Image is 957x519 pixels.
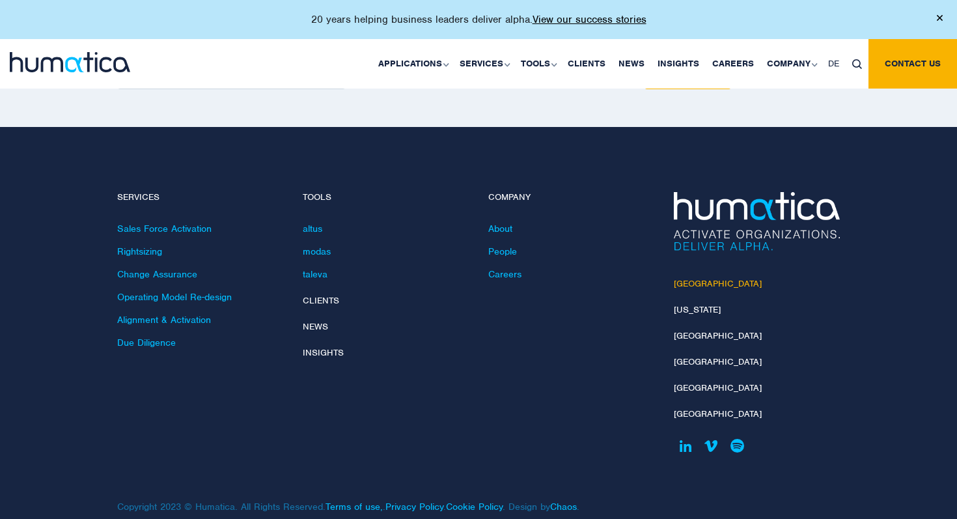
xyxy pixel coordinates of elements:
[674,382,762,393] a: [GEOGRAPHIC_DATA]
[303,192,469,203] h4: Tools
[117,245,162,257] a: Rightsizing
[533,13,646,26] a: View our success stories
[674,330,762,341] a: [GEOGRAPHIC_DATA]
[488,245,517,257] a: People
[303,321,328,332] a: News
[326,501,383,512] a: Terms of use,
[726,434,749,457] a: Humatica on Spotify
[117,475,654,512] p: Copyright 2023 © Humatica. All Rights Reserved. . . . Design by .
[303,223,322,234] a: altus
[706,39,760,89] a: Careers
[372,39,453,89] a: Applications
[117,268,197,280] a: Change Assurance
[303,245,331,257] a: modas
[561,39,612,89] a: Clients
[822,39,846,89] a: DE
[612,39,651,89] a: News
[488,223,512,234] a: About
[117,192,283,203] h4: Services
[550,501,577,512] a: Chaos
[700,434,723,457] a: Humatica on Vimeo
[311,13,646,26] p: 20 years helping business leaders deliver alpha.
[117,291,232,303] a: Operating Model Re-design
[303,268,327,280] a: taleva
[117,223,212,234] a: Sales Force Activation
[651,39,706,89] a: Insights
[674,192,840,251] img: Humatica
[852,59,862,69] img: search_icon
[674,356,762,367] a: [GEOGRAPHIC_DATA]
[868,39,957,89] a: Contact us
[760,39,822,89] a: Company
[303,295,339,306] a: Clients
[488,268,521,280] a: Careers
[117,314,211,326] a: Alignment & Activation
[674,408,762,419] a: [GEOGRAPHIC_DATA]
[10,52,130,72] img: logo
[303,347,344,358] a: Insights
[514,39,561,89] a: Tools
[117,337,176,348] a: Due Diligence
[674,434,697,457] a: Humatica on Linkedin
[674,304,721,315] a: [US_STATE]
[488,192,654,203] h4: Company
[453,39,514,89] a: Services
[674,278,762,289] a: [GEOGRAPHIC_DATA]
[828,58,839,69] span: DE
[385,501,443,512] a: Privacy Policy
[446,501,503,512] a: Cookie Policy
